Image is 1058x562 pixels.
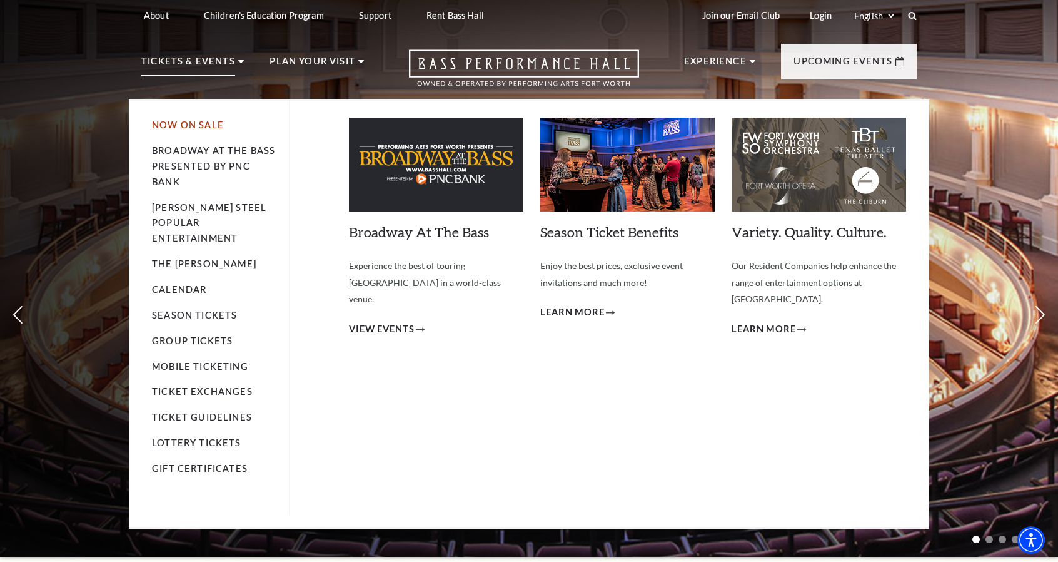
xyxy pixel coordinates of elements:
[349,322,425,337] a: View Events
[364,49,684,99] a: Open this option
[1017,526,1045,554] div: Accessibility Menu
[144,10,169,21] p: About
[540,223,678,240] a: Season Ticket Benefits
[152,145,275,187] a: Broadway At The Bass presented by PNC Bank
[359,10,391,21] p: Support
[540,118,715,212] img: Season Ticket Benefits
[152,202,266,244] a: [PERSON_NAME] Steel Popular Entertainment
[349,223,489,240] a: Broadway At The Bass
[852,10,896,22] select: Select:
[152,284,206,295] a: Calendar
[152,437,241,448] a: Lottery Tickets
[684,54,747,76] p: Experience
[152,258,256,269] a: The [PERSON_NAME]
[349,258,523,308] p: Experience the best of touring [GEOGRAPHIC_DATA] in a world-class venue.
[349,118,523,212] img: Broadway At The Bass
[204,10,324,21] p: Children's Education Program
[349,322,415,337] span: View Events
[732,258,906,308] p: Our Resident Companies help enhance the range of entertainment options at [GEOGRAPHIC_DATA].
[141,54,235,76] p: Tickets & Events
[732,322,806,337] a: Learn More Variety. Quality. Culture.
[732,223,887,240] a: Variety. Quality. Culture.
[152,463,248,474] a: Gift Certificates
[793,54,892,76] p: Upcoming Events
[152,386,253,397] a: Ticket Exchanges
[732,118,906,212] img: Variety. Quality. Culture.
[152,310,237,320] a: Season Tickets
[152,412,252,422] a: Ticket Guidelines
[540,305,605,320] span: Learn More
[426,10,484,21] p: Rent Bass Hall
[540,305,615,320] a: Learn More Season Ticket Benefits
[152,335,233,346] a: Group Tickets
[732,322,796,337] span: Learn More
[152,120,224,130] a: Now On Sale
[270,54,355,76] p: Plan Your Visit
[152,361,248,372] a: Mobile Ticketing
[540,258,715,291] p: Enjoy the best prices, exclusive event invitations and much more!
